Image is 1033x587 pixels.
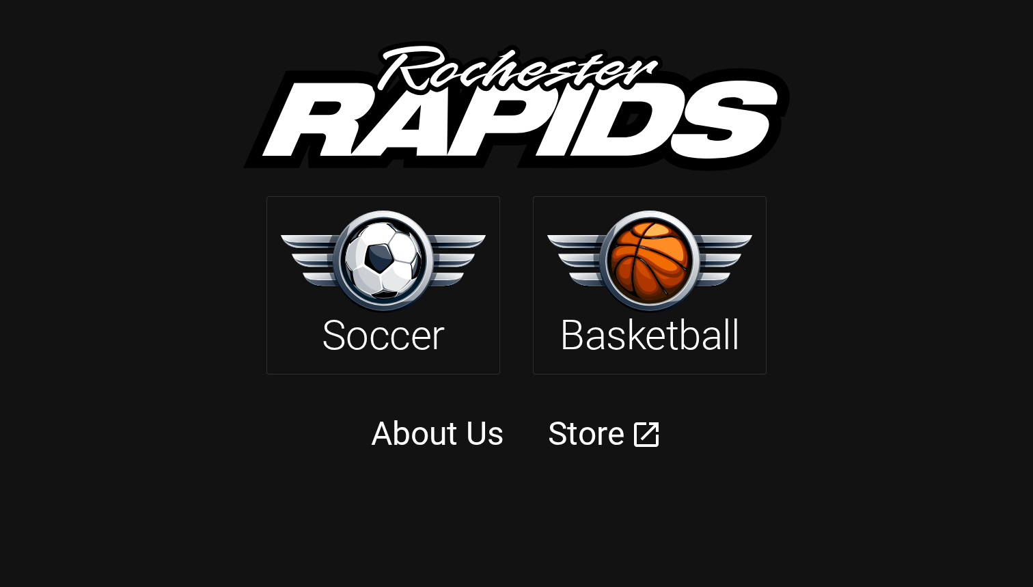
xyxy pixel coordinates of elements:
a: Store [548,415,624,453]
h2: Soccer [322,311,445,360]
img: rapids.svg [243,41,790,171]
img: basketball.svg [547,210,752,312]
img: soccer.svg [281,210,486,312]
a: Basketball [533,196,767,374]
a: Soccer [266,196,500,374]
h2: Basketball [560,311,739,360]
a: About Us [371,414,504,453]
